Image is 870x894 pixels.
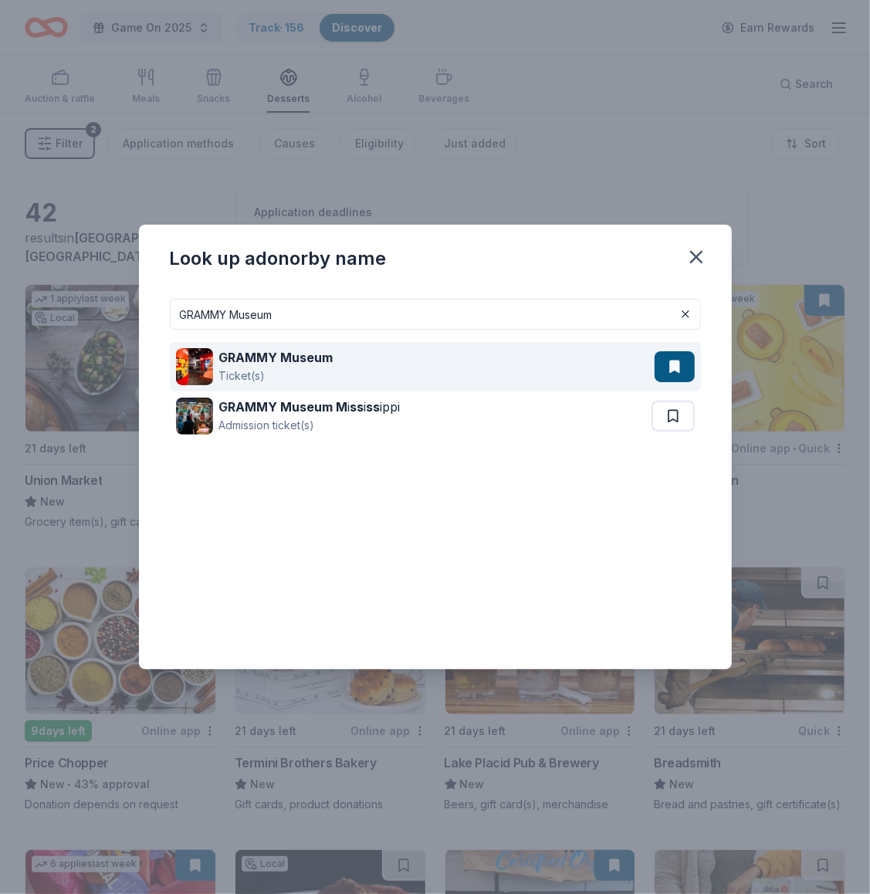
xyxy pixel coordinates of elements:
[219,350,333,365] strong: GRAMMY Museum
[219,399,348,415] strong: GRAMMY Museum M
[219,398,401,416] div: i i ippi
[170,299,701,330] input: Search
[219,367,333,385] div: Ticket(s)
[176,398,213,435] img: Image for GRAMMY Museum Mississippi
[219,416,401,435] div: Admission ticket(s)
[170,246,387,271] div: Look up a donor by name
[350,399,364,415] strong: ss
[367,399,381,415] strong: ss
[176,348,213,385] img: Image for GRAMMY Museum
